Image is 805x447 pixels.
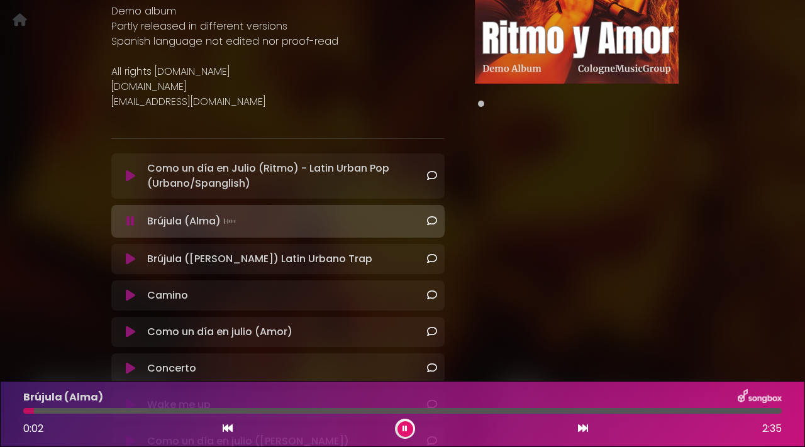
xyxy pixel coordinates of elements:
p: Como un día en Julio (Ritmo) - Latin Urban Pop (Urbano/Spanglish) [147,161,427,191]
p: Partly released in different versions [111,19,445,34]
span: 0:02 [23,421,43,436]
img: waveform4.gif [221,212,238,230]
p: Demo album [111,4,445,19]
p: Brújula ([PERSON_NAME]) Latin Urbano Trap [147,251,372,267]
img: songbox-logo-white.png [738,389,782,406]
p: Brújula (Alma) [147,212,238,230]
p: Spanish language not edited nor proof-read [111,34,445,49]
p: Brújula (Alma) [23,390,103,405]
p: Concerto [147,361,196,376]
p: Como un día en julio (Amor) [147,324,292,339]
p: [DOMAIN_NAME] [111,79,445,94]
span: 2:35 [762,421,782,436]
p: [EMAIL_ADDRESS][DOMAIN_NAME] [111,94,445,109]
p: All rights [DOMAIN_NAME] [111,64,445,79]
p: Camino [147,288,188,303]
